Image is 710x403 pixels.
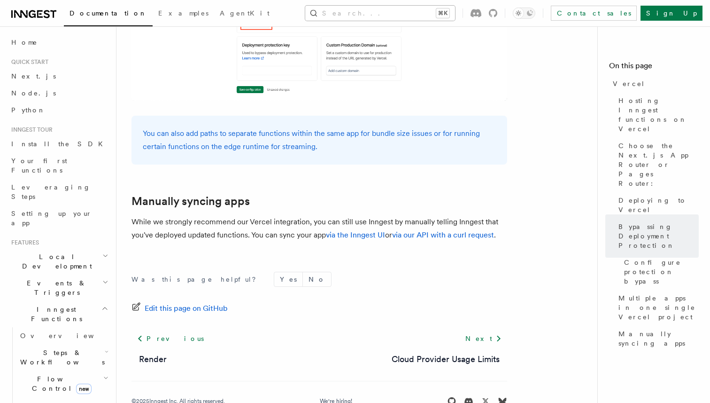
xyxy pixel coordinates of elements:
span: Local Development [8,252,102,271]
span: AgentKit [220,9,270,17]
a: Install the SDK [8,135,110,152]
a: Documentation [64,3,153,26]
span: Examples [158,9,208,17]
a: Next [460,330,507,347]
a: Manually syncing apps [615,325,699,352]
a: Render [139,353,167,366]
button: Toggle dark mode [513,8,535,19]
a: Manually syncing apps [131,195,250,208]
span: Edit this page on GitHub [145,302,228,315]
a: Configure protection bypass [620,254,699,290]
a: Vercel [609,75,699,92]
a: Deploying to Vercel [615,192,699,218]
a: Multiple apps in one single Vercel project [615,290,699,325]
span: Choose the Next.js App Router or Pages Router: [618,141,699,188]
span: Setting up your app [11,210,92,227]
span: Configure protection bypass [624,258,699,286]
div: You can also add paths to separate functions within the same app for bundle size issues or for ru... [131,116,507,165]
span: Inngest Functions [8,305,101,324]
span: Bypassing Deployment Protection [618,222,699,250]
a: Previous [131,330,209,347]
span: Features [8,239,39,246]
span: Flow Control [16,374,103,393]
button: Yes [274,272,302,286]
span: Next.js [11,72,56,80]
a: Cloud Provider Usage Limits [392,353,500,366]
a: AgentKit [214,3,275,25]
span: Vercel [613,79,645,88]
span: new [76,384,92,394]
span: Events & Triggers [8,278,102,297]
a: Setting up your app [8,205,110,231]
span: Install the SDK [11,140,108,148]
span: Steps & Workflows [16,348,105,367]
a: Hosting Inngest functions on Vercel [615,92,699,137]
a: Leveraging Steps [8,179,110,205]
kbd: ⌘K [436,8,449,18]
span: Overview [20,332,117,340]
a: Contact sales [551,6,637,21]
h4: On this page [609,60,699,75]
a: Choose the Next.js App Router or Pages Router: [615,137,699,192]
button: Events & Triggers [8,275,110,301]
span: Documentation [69,9,147,17]
button: Flow Controlnew [16,371,110,397]
a: Sign Up [641,6,702,21]
span: Your first Functions [11,157,67,174]
button: Local Development [8,248,110,275]
button: Steps & Workflows [16,344,110,371]
span: Manually syncing apps [618,329,699,348]
button: No [303,272,331,286]
span: Deploying to Vercel [618,196,699,214]
button: Search...⌘K [305,6,455,21]
span: Home [11,38,38,47]
a: via our API with a curl request [392,230,494,239]
a: Next.js [8,68,110,85]
a: Bypassing Deployment Protection [615,218,699,254]
a: Examples [153,3,214,25]
p: Was this page helpful? [131,275,262,284]
a: Home [8,34,110,51]
a: via the Inngest UI [326,230,385,239]
a: Node.js [8,85,110,102]
a: Edit this page on GitHub [131,302,228,315]
span: Python [11,106,46,114]
span: Inngest tour [8,126,53,134]
span: Multiple apps in one single Vercel project [618,293,699,322]
button: Inngest Functions [8,301,110,327]
span: Hosting Inngest functions on Vercel [618,96,699,134]
span: Quick start [8,58,48,66]
a: Overview [16,327,110,344]
a: Your first Functions [8,152,110,179]
a: Python [8,102,110,119]
span: Leveraging Steps [11,183,91,200]
span: Node.js [11,89,56,97]
p: While we strongly recommend our Vercel integration, you can still use Inngest by manually telling... [131,215,507,242]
